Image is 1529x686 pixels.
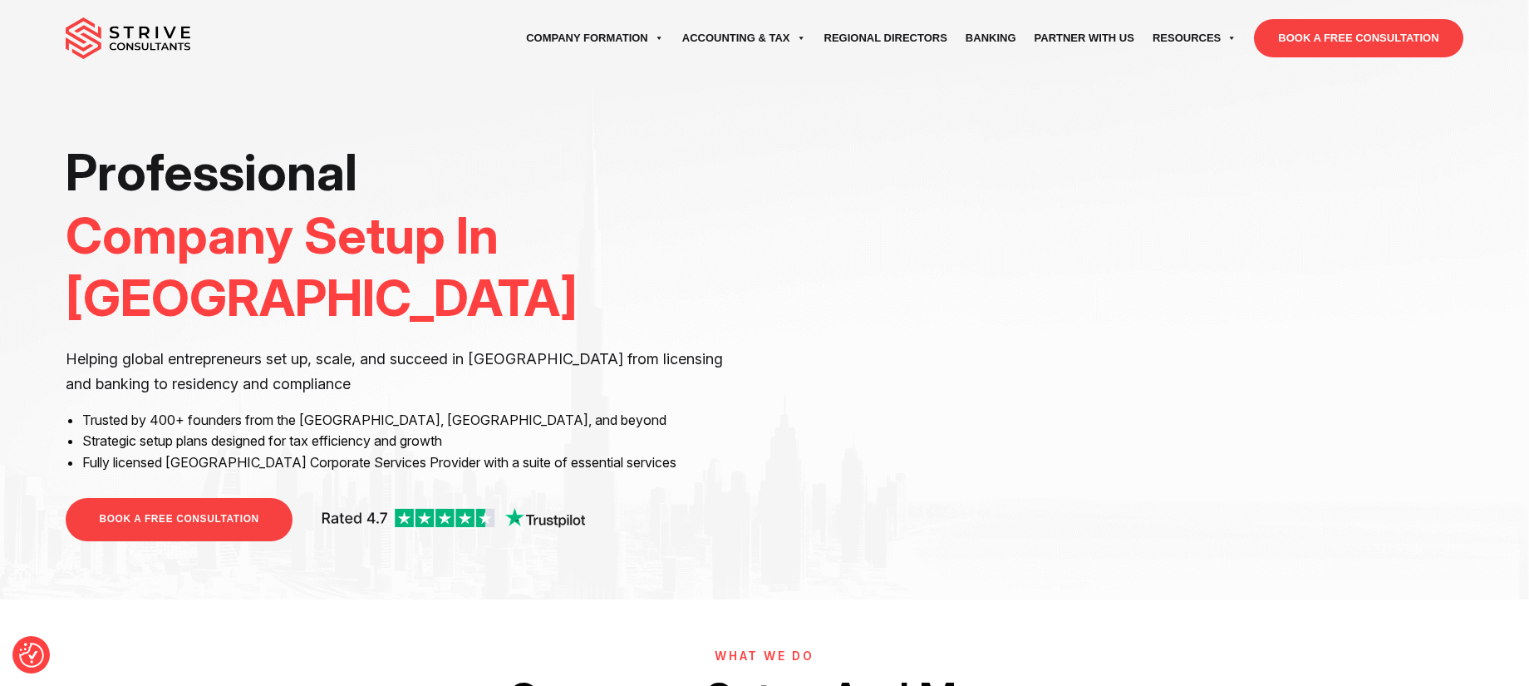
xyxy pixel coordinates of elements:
a: Company Formation [517,15,673,62]
p: Helping global entrepreneurs set up, scale, and succeed in [GEOGRAPHIC_DATA] from licensing and b... [66,347,752,397]
button: Consent Preferences [19,643,44,668]
a: Accounting & Tax [673,15,815,62]
a: BOOK A FREE CONSULTATION [66,498,292,540]
li: Fully licensed [GEOGRAPHIC_DATA] Corporate Services Provider with a suite of essential services [82,452,752,474]
li: Strategic setup plans designed for tax efficiency and growth [82,431,752,452]
li: Trusted by 400+ founders from the [GEOGRAPHIC_DATA], [GEOGRAPHIC_DATA], and beyond [82,410,752,432]
span: Company Setup In [GEOGRAPHIC_DATA] [66,205,578,329]
h1: Professional [66,141,752,330]
iframe: <br /> [777,141,1463,527]
a: Partner with Us [1025,15,1143,62]
a: BOOK A FREE CONSULTATION [1254,19,1463,57]
img: main-logo.svg [66,17,190,59]
a: Regional Directors [815,15,956,62]
a: Banking [956,15,1025,62]
img: Revisit consent button [19,643,44,668]
a: Resources [1143,15,1246,62]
